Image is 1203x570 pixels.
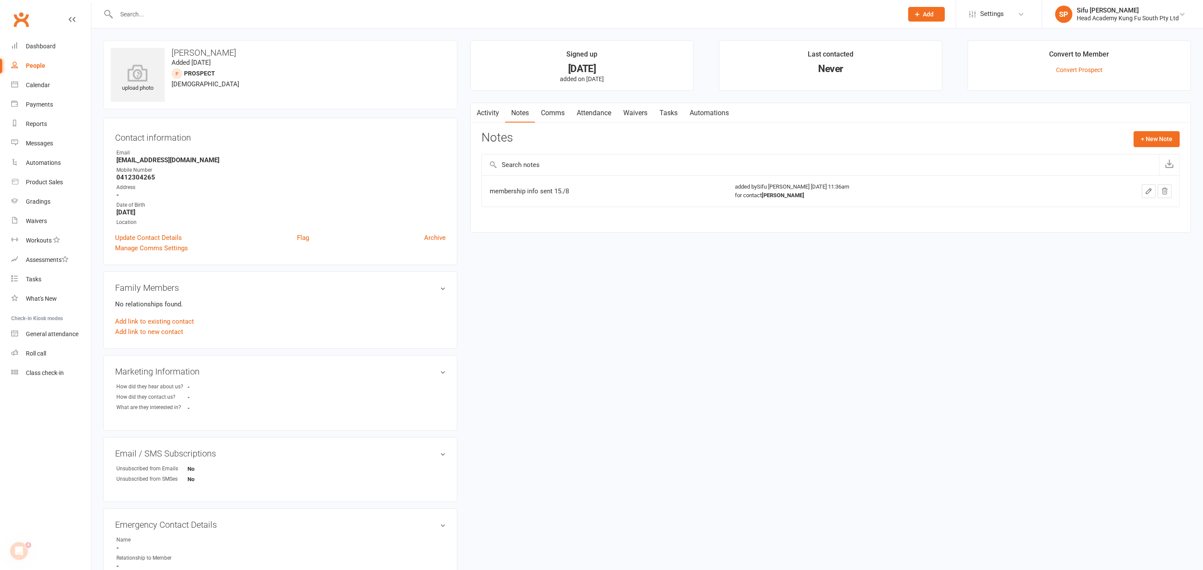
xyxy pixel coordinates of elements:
[9,541,29,561] iframe: Intercom live chat
[116,393,187,401] div: How did they contact us?
[11,134,91,153] a: Messages
[116,173,446,181] strong: 0412304265
[482,154,1159,175] input: Search notes
[26,217,47,224] div: Waivers
[11,95,91,114] a: Payments
[653,103,684,123] a: Tasks
[172,59,211,66] time: Added [DATE]
[481,131,513,147] h3: Notes
[11,114,91,134] a: Reports
[111,48,450,57] h3: [PERSON_NAME]
[727,64,934,73] div: Never
[762,192,804,198] strong: [PERSON_NAME]
[1077,14,1179,22] div: Head Academy Kung Fu South Pty Ltd
[187,384,237,390] strong: -
[26,62,45,69] div: People
[26,295,57,302] div: What's New
[116,536,187,544] div: Name
[116,183,446,192] div: Address
[10,9,32,30] a: Clubworx
[471,103,505,123] a: Activity
[116,554,187,562] div: Relationship to Member
[116,383,187,391] div: How did they hear about us?
[26,331,78,337] div: General attendance
[1077,6,1179,14] div: Sifu [PERSON_NAME]
[114,8,897,20] input: Search...
[111,64,165,93] div: upload photo
[11,173,91,192] a: Product Sales
[808,49,853,64] div: Last contacted
[26,140,53,147] div: Messages
[115,449,446,458] h3: Email / SMS Subscriptions
[1049,49,1109,64] div: Convert to Member
[115,233,182,243] a: Update Contact Details
[908,7,945,22] button: Add
[116,544,446,552] strong: -
[923,11,934,18] span: Add
[116,562,446,570] strong: -
[115,129,446,142] h3: Contact information
[11,250,91,270] a: Assessments
[184,70,215,77] snap: prospect
[566,49,597,64] div: Signed up
[505,103,535,123] a: Notes
[26,276,41,283] div: Tasks
[116,475,187,483] div: Unsubscribed from SMSes
[26,179,63,186] div: Product Sales
[116,156,446,164] strong: [EMAIL_ADDRESS][DOMAIN_NAME]
[11,363,91,383] a: Class kiosk mode
[115,299,446,309] p: No relationships found.
[116,201,446,209] div: Date of Birth
[11,192,91,211] a: Gradings
[478,76,685,82] p: added on [DATE]
[115,327,183,337] a: Add link to new contact
[424,233,446,243] a: Archive
[11,289,91,309] a: What's New
[187,394,237,400] strong: -
[478,64,685,73] div: [DATE]
[297,233,309,243] a: Flag
[617,103,653,123] a: Waivers
[116,403,187,412] div: What are they interested in?
[187,476,237,482] strong: No
[1055,6,1072,23] div: SP
[26,198,50,205] div: Gradings
[187,405,237,411] strong: -
[11,270,91,289] a: Tasks
[26,120,47,127] div: Reports
[115,243,188,253] a: Manage Comms Settings
[684,103,735,123] a: Automations
[1056,66,1103,73] a: Convert Prospect
[980,4,1004,24] span: Settings
[26,159,61,166] div: Automations
[116,191,446,199] strong: -
[115,283,446,293] h3: Family Members
[116,465,187,473] div: Unsubscribed from Emails
[535,103,571,123] a: Comms
[26,369,64,376] div: Class check-in
[11,153,91,173] a: Automations
[172,80,239,88] span: [DEMOGRAPHIC_DATA]
[116,208,446,216] strong: [DATE]
[26,101,53,108] div: Payments
[26,237,52,244] div: Workouts
[11,211,91,231] a: Waivers
[116,166,446,174] div: Mobile Number
[11,56,91,76] a: People
[735,183,1055,200] div: added by Sifu [PERSON_NAME] [DATE] 11:36am
[735,191,1055,200] div: for contact
[26,256,69,263] div: Assessments
[26,350,46,357] div: Roll call
[116,218,446,227] div: Location
[187,466,237,472] strong: No
[115,520,446,529] h3: Emergency Contact Details
[26,82,50,88] div: Calendar
[115,316,194,327] a: Add link to existing contact
[26,541,33,548] span: 4
[11,231,91,250] a: Workouts
[571,103,617,123] a: Attendance
[490,187,705,195] div: membership info sent 15./8
[115,367,446,376] h3: Marketing Information
[11,37,91,56] a: Dashboard
[116,149,446,157] div: Email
